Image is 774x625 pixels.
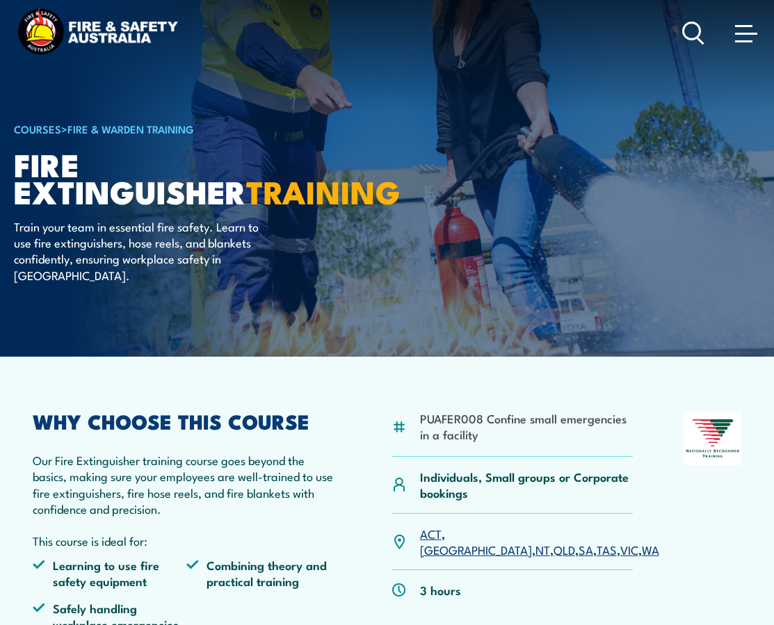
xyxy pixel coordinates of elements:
p: Train your team in essential fire safety. Learn to use fire extinguishers, hose reels, and blanke... [14,218,268,284]
p: , , , , , , , [420,526,659,558]
p: Our Fire Extinguisher training course goes beyond the basics, making sure your employees are well... [33,452,340,517]
p: This course is ideal for: [33,533,340,549]
a: NT [535,541,550,558]
a: TAS [597,541,617,558]
a: ACT [420,525,442,542]
a: VIC [620,541,638,558]
p: 3 hours [420,582,461,598]
li: PUAFER008 Confine small emergencies in a facility [420,410,634,443]
a: [GEOGRAPHIC_DATA] [420,541,532,558]
strong: TRAINING [246,167,401,215]
h1: Fire Extinguisher [14,150,357,204]
img: Nationally Recognised Training logo. [684,412,741,465]
h6: > [14,120,357,137]
a: QLD [554,541,575,558]
li: Learning to use fire safety equipment [33,557,186,590]
p: Individuals, Small groups or Corporate bookings [420,469,634,501]
li: Combining theory and practical training [186,557,340,590]
a: COURSES [14,121,61,136]
h2: WHY CHOOSE THIS COURSE [33,412,340,430]
a: Fire & Warden Training [67,121,194,136]
a: WA [642,541,659,558]
a: SA [579,541,593,558]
